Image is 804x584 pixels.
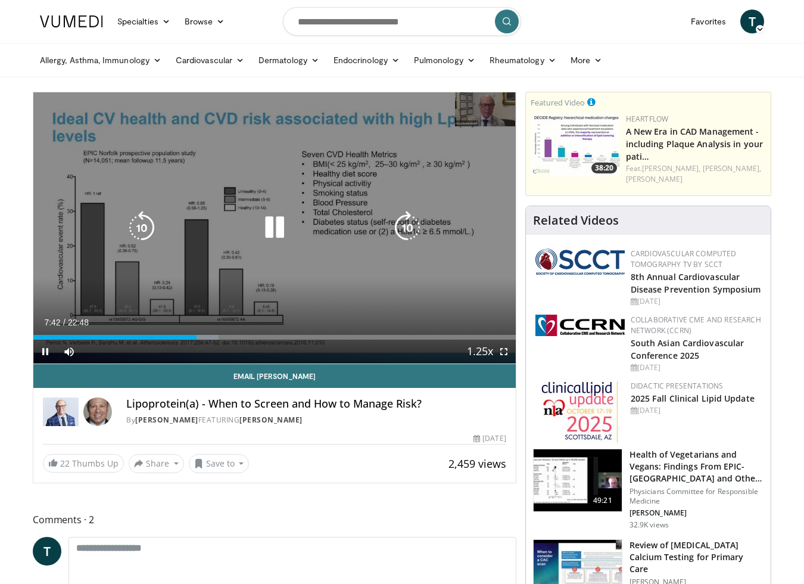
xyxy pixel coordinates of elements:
[33,537,61,566] a: T
[63,318,66,327] span: /
[57,340,81,364] button: Mute
[533,449,764,530] a: 49:21 Health of Vegetarians and Vegans: Findings From EPIC-[GEOGRAPHIC_DATA] and Othe… Physicians...
[535,248,625,275] img: 51a70120-4f25-49cc-93a4-67582377e75f.png.150x105_q85_autocrop_double_scale_upscale_version-0.2.png
[129,454,184,473] button: Share
[448,456,506,471] span: 2,459 views
[684,10,733,33] a: Favorites
[631,337,744,361] a: South Asian Cardiovascular Conference 2025
[642,163,700,173] a: [PERSON_NAME],
[631,405,761,416] div: [DATE]
[135,415,198,425] a: [PERSON_NAME]
[33,364,516,388] a: Email [PERSON_NAME]
[626,126,763,162] a: A New Era in CAD Management - including Plaque Analysis in your pati…
[535,315,625,336] img: a04ee3ba-8487-4636-b0fb-5e8d268f3737.png.150x105_q85_autocrop_double_scale_upscale_version-0.2.png
[326,48,407,72] a: Endocrinology
[631,296,761,307] div: [DATE]
[33,48,169,72] a: Allergy, Asthma, Immunology
[43,454,124,473] a: 22 Thumbs Up
[407,48,482,72] a: Pulmonology
[40,15,103,27] img: VuMedi Logo
[631,315,761,336] a: Collaborative CME and Research Network (CCRN)
[630,520,669,530] p: 32.9K views
[541,381,618,443] img: d65bce67-f81a-47c5-b47d-7b8806b59ca8.jpg.150x105_q85_autocrop_double_scale_upscale_version-0.2.jpg
[43,397,79,426] img: Dr. Robert S. Rosenson
[631,381,761,392] div: Didactic Presentations
[126,397,506,411] h4: Lipoprotein(a) - When to Screen and How to Manage Risk?
[110,10,177,33] a: Specialties
[251,48,326,72] a: Dermatology
[239,415,303,425] a: [PERSON_NAME]
[283,7,521,36] input: Search topics, interventions
[740,10,764,33] a: T
[533,213,619,228] h4: Related Videos
[44,318,60,327] span: 7:42
[83,397,112,426] img: Avatar
[531,97,585,108] small: Featured Video
[591,163,617,173] span: 38:20
[631,393,755,404] a: 2025 Fall Clinical Lipid Update
[126,415,506,425] div: By FEATURING
[169,48,251,72] a: Cardiovascular
[177,10,232,33] a: Browse
[531,114,620,176] a: 38:20
[468,340,492,364] button: Playback Rate
[33,512,516,527] span: Comments 2
[631,271,761,295] a: 8th Annual Cardiovascular Disease Prevention Symposium
[703,163,761,173] a: [PERSON_NAME],
[60,458,70,469] span: 22
[630,487,764,506] p: Physicians Committee for Responsible Medicine
[492,340,516,364] button: Fullscreen
[630,508,764,518] p: [PERSON_NAME]
[630,539,764,575] h3: Review of [MEDICAL_DATA] Calcium Testing for Primary Care
[630,449,764,484] h3: Health of Vegetarians and Vegans: Findings From EPIC-[GEOGRAPHIC_DATA] and Othe…
[473,433,506,444] div: [DATE]
[563,48,609,72] a: More
[33,92,516,364] video-js: Video Player
[626,174,683,184] a: [PERSON_NAME]
[68,318,89,327] span: 22:48
[33,340,57,364] button: Pause
[482,48,563,72] a: Rheumatology
[626,163,766,185] div: Feat.
[189,454,250,473] button: Save to
[631,248,737,269] a: Cardiovascular Computed Tomography TV by SCCT
[588,495,617,507] span: 49:21
[534,449,622,511] img: 606f2b51-b844-428b-aa21-8c0c72d5a896.150x105_q85_crop-smart_upscale.jpg
[626,114,669,124] a: Heartflow
[631,362,761,373] div: [DATE]
[33,335,516,340] div: Progress Bar
[531,114,620,176] img: 738d0e2d-290f-4d89-8861-908fb8b721dc.150x105_q85_crop-smart_upscale.jpg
